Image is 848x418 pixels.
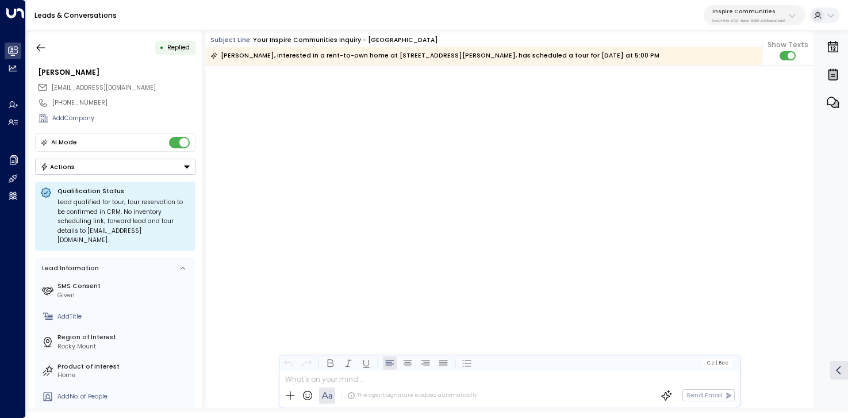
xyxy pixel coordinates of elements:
[282,356,296,370] button: Undo
[35,159,195,175] button: Actions
[39,264,99,273] div: Lead Information
[703,359,732,367] button: Cc|Bcc
[704,5,805,25] button: Inspire Communities5ac0484e-0702-4bbb-8380-6168aea91a66
[57,282,192,291] label: SMS Consent
[347,392,477,400] div: The agent signature is added automatically
[167,43,190,52] span: Replied
[52,114,195,123] div: AddCompany
[57,371,192,380] div: Home
[57,392,192,401] div: AddNo. of People
[34,10,117,20] a: Leads & Conversations
[57,291,192,300] div: Given
[210,50,659,62] div: [PERSON_NAME], interested in a rent-to-own home at [STREET_ADDRESS][PERSON_NAME], has scheduled a...
[52,83,156,93] span: jamaralston30@gmail.com
[57,333,192,342] label: Region of Interest
[57,342,192,351] div: Rocky Mount
[40,163,75,171] div: Actions
[52,98,195,108] div: [PHONE_NUMBER]
[300,356,314,370] button: Redo
[712,8,785,15] p: Inspire Communities
[57,198,190,246] div: Lead qualified for tour; tour reservation to be confirmed in CRM. No inventory scheduling link; f...
[707,360,728,366] span: Cc Bcc
[52,83,156,92] span: [EMAIL_ADDRESS][DOMAIN_NAME]
[712,18,785,23] p: 5ac0484e-0702-4bbb-8380-6168aea91a66
[160,40,164,55] div: •
[51,137,77,148] div: AI Mode
[38,67,195,78] div: [PERSON_NAME]
[210,36,252,44] span: Subject Line:
[35,159,195,175] div: Button group with a nested menu
[57,187,190,195] p: Qualification Status
[768,40,808,50] span: Show Texts
[253,36,438,45] div: Your Inspire Communities Inquiry - [GEOGRAPHIC_DATA]
[57,312,192,321] div: AddTitle
[57,362,192,371] label: Product of Interest
[716,360,717,366] span: |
